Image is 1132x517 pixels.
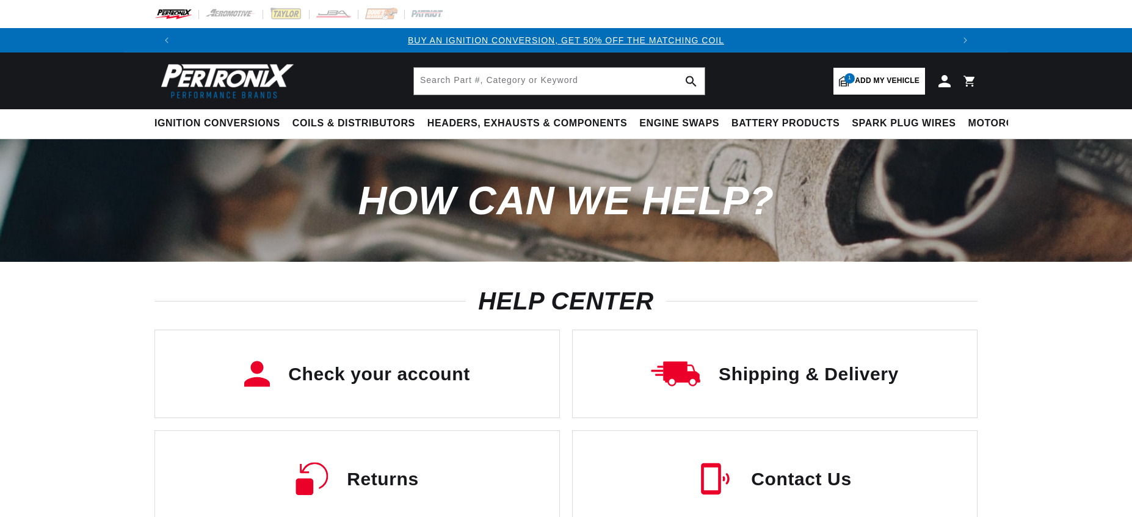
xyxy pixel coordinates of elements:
[833,68,925,95] a: 1Add my vehicle
[154,291,978,311] h2: Help Center
[855,75,920,87] span: Add my vehicle
[725,109,846,138] summary: Battery Products
[427,117,627,130] span: Headers, Exhausts & Components
[846,109,962,138] summary: Spark Plug Wires
[698,461,733,496] img: Contact Us
[572,330,978,418] a: Shipping & Delivery Shipping & Delivery
[421,109,633,138] summary: Headers, Exhausts & Components
[154,109,286,138] summary: Ignition Conversions
[358,178,774,223] span: How can we help?
[154,28,179,52] button: Translation missing: en.sections.announcements.previous_announcement
[844,73,855,84] span: 1
[953,28,978,52] button: Translation missing: en.sections.announcements.next_announcement
[154,117,280,130] span: Ignition Conversions
[678,68,705,95] button: search button
[179,34,953,47] div: 1 of 3
[639,117,719,130] span: Engine Swaps
[852,117,956,130] span: Spark Plug Wires
[124,28,1008,52] slideshow-component: Translation missing: en.sections.announcements.announcement_bar
[719,361,899,387] h3: Shipping & Delivery
[651,361,700,386] img: Shipping & Delivery
[292,117,415,130] span: Coils & Distributors
[296,462,328,496] img: Returns
[347,466,419,492] h3: Returns
[408,35,724,45] a: BUY AN IGNITION CONVERSION, GET 50% OFF THE MATCHING COIL
[968,117,1041,130] span: Motorcycle
[288,361,470,387] h3: Check your account
[633,109,725,138] summary: Engine Swaps
[179,34,953,47] div: Announcement
[286,109,421,138] summary: Coils & Distributors
[962,109,1047,138] summary: Motorcycle
[244,361,270,387] img: Check your account
[731,117,840,130] span: Battery Products
[751,466,851,492] h3: Contact Us
[414,68,705,95] input: Search Part #, Category or Keyword
[154,330,560,418] a: Check your account Check your account
[154,60,295,102] img: Pertronix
